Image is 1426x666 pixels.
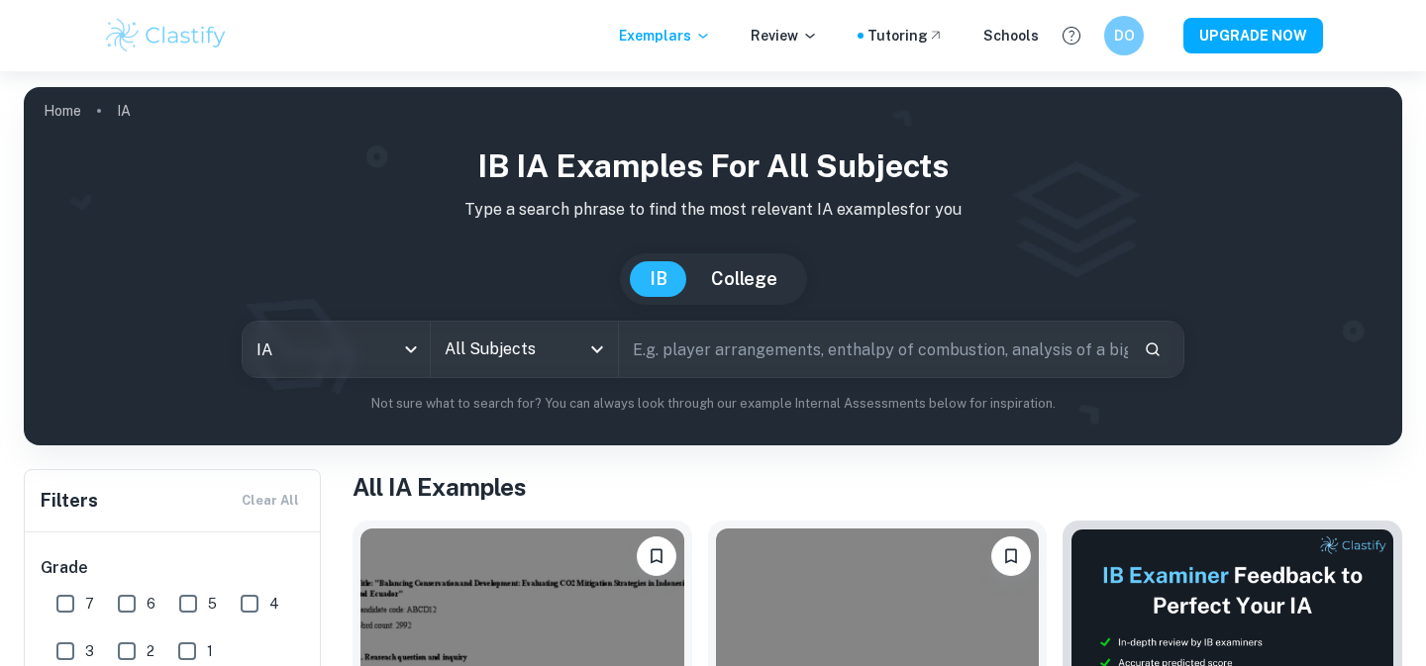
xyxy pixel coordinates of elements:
[41,556,306,580] h6: Grade
[41,487,98,515] h6: Filters
[207,640,213,662] span: 1
[637,536,676,576] button: Bookmark
[243,322,430,377] div: IA
[103,16,229,55] img: Clastify logo
[1183,18,1323,53] button: UPGRADE NOW
[991,536,1031,576] button: Bookmark
[40,143,1386,190] h1: IB IA examples for all subjects
[1104,16,1144,55] button: DO
[85,640,94,662] span: 3
[630,261,687,297] button: IB
[751,25,818,47] p: Review
[1055,19,1088,52] button: Help and Feedback
[1136,333,1170,366] button: Search
[583,335,611,363] button: Open
[353,469,1402,505] h1: All IA Examples
[619,25,711,47] p: Exemplars
[208,593,217,615] span: 5
[85,593,94,615] span: 7
[691,261,797,297] button: College
[269,593,279,615] span: 4
[867,25,944,47] a: Tutoring
[117,100,131,122] p: IA
[147,593,155,615] span: 6
[983,25,1039,47] a: Schools
[40,394,1386,414] p: Not sure what to search for? You can always look through our example Internal Assessments below f...
[1113,25,1136,47] h6: DO
[44,97,81,125] a: Home
[147,640,154,662] span: 2
[619,322,1128,377] input: E.g. player arrangements, enthalpy of combustion, analysis of a big city...
[24,87,1402,445] img: profile cover
[40,198,1386,222] p: Type a search phrase to find the most relevant IA examples for you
